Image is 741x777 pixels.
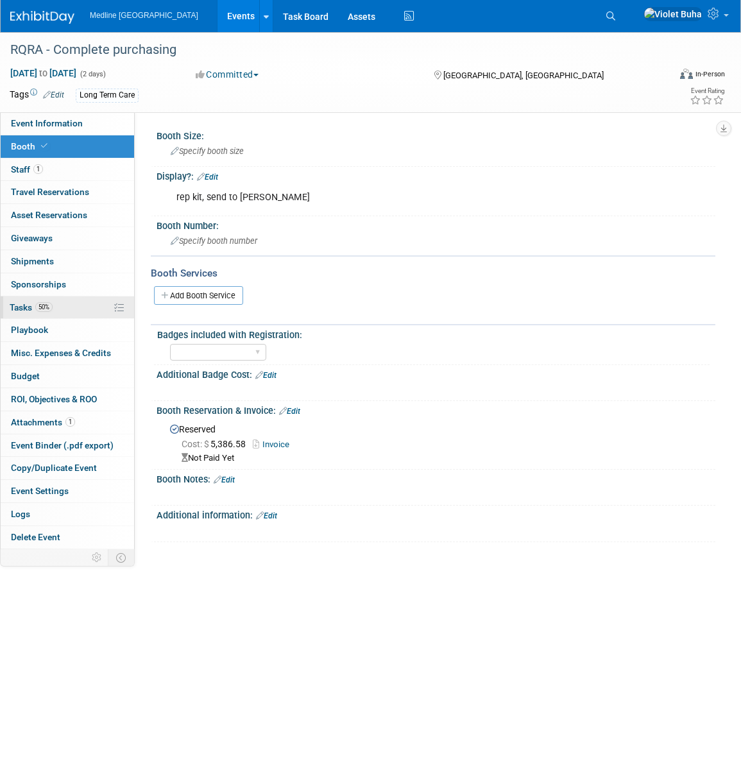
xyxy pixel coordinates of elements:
div: Badges included with Registration: [157,325,710,341]
div: Long Term Care [76,89,139,102]
span: [DATE] [DATE] [10,67,77,79]
span: [GEOGRAPHIC_DATA], [GEOGRAPHIC_DATA] [443,71,604,80]
a: Playbook [1,319,134,341]
img: Format-Inperson.png [680,69,693,79]
span: Giveaways [11,233,53,243]
a: Shipments [1,250,134,273]
div: Event Format [614,67,725,86]
span: Event Binder (.pdf export) [11,440,114,450]
img: Violet Buha [643,7,703,21]
span: Asset Reservations [11,210,87,220]
a: Edit [43,90,64,99]
a: Copy/Duplicate Event [1,457,134,479]
div: Booth Notes: [157,470,715,486]
a: Delete Event [1,526,134,549]
span: Misc. Expenses & Credits [11,348,111,358]
div: Display?: [157,167,715,184]
div: Booth Services [151,266,715,280]
span: Booth [11,141,50,151]
a: Tasks50% [1,296,134,319]
a: Edit [197,173,218,182]
a: Logs [1,503,134,525]
img: ExhibitDay [10,11,74,24]
span: 1 [33,164,43,174]
a: Giveaways [1,227,134,250]
a: Edit [214,475,235,484]
span: Playbook [11,325,48,335]
a: Add Booth Service [154,286,243,305]
span: Event Information [11,118,83,128]
a: Event Settings [1,480,134,502]
span: 50% [35,302,53,312]
span: Specify booth number [171,236,257,246]
div: Not Paid Yet [182,452,706,465]
a: Budget [1,365,134,388]
a: Edit [256,511,277,520]
span: Specify booth size [171,146,244,156]
a: Booth [1,135,134,158]
div: Booth Reservation & Invoice: [157,401,715,418]
span: Event Settings [11,486,69,496]
span: Attachments [11,417,75,427]
div: Additional information: [157,506,715,522]
div: RQRA - Complete purchasing [6,38,655,62]
span: ROI, Objectives & ROO [11,394,97,404]
span: Staff [11,164,43,175]
span: Copy/Duplicate Event [11,463,97,473]
span: Logs [11,509,30,519]
span: Cost: $ [182,439,210,449]
td: Toggle Event Tabs [108,549,135,566]
span: Shipments [11,256,54,266]
a: Event Information [1,112,134,135]
span: Budget [11,371,40,381]
a: Staff1 [1,158,134,181]
a: Travel Reservations [1,181,134,203]
span: Medline [GEOGRAPHIC_DATA] [90,11,198,20]
a: Misc. Expenses & Credits [1,342,134,364]
span: Sponsorships [11,279,66,289]
div: Event Rating [690,88,724,94]
div: Additional Badge Cost: [157,365,715,382]
a: ROI, Objectives & ROO [1,388,134,411]
div: In-Person [695,69,725,79]
span: Delete Event [11,532,60,542]
span: 1 [65,417,75,427]
i: Booth reservation complete [41,142,47,149]
td: Tags [10,88,64,103]
div: Reserved [166,420,706,465]
a: Sponsorships [1,273,134,296]
a: Event Binder (.pdf export) [1,434,134,457]
span: (2 days) [79,70,106,78]
a: Attachments1 [1,411,134,434]
span: 5,386.58 [182,439,251,449]
a: Invoice [253,440,296,449]
div: Booth Size: [157,126,715,142]
a: Asset Reservations [1,204,134,226]
a: Edit [255,371,277,380]
div: rep kit, send to [PERSON_NAME] [167,185,602,210]
div: Booth Number: [157,216,715,232]
span: Travel Reservations [11,187,89,197]
a: Edit [279,407,300,416]
span: to [37,68,49,78]
span: Tasks [10,302,53,312]
td: Personalize Event Tab Strip [86,549,108,566]
button: Committed [191,68,264,81]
